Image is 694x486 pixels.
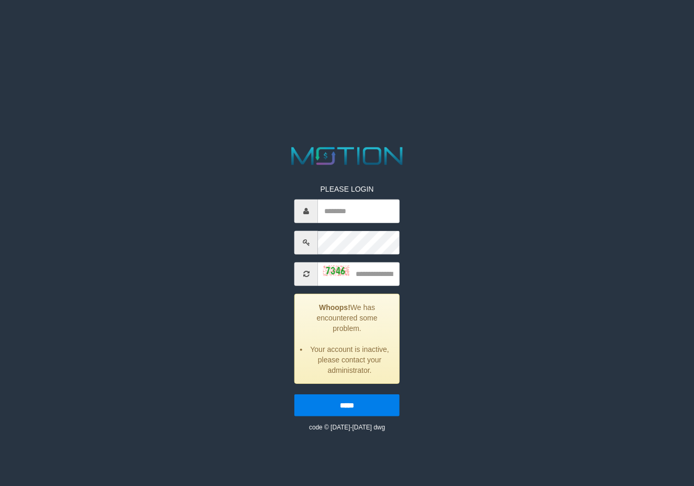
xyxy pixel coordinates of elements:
p: PLEASE LOGIN [294,184,400,194]
strong: Whoops! [319,303,350,312]
li: Your account is inactive, please contact your administrator. [308,344,391,375]
img: MOTION_logo.png [287,144,408,168]
img: captcha [323,266,349,276]
small: code © [DATE]-[DATE] dwg [309,424,385,431]
div: We has encountered some problem. [294,294,400,384]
